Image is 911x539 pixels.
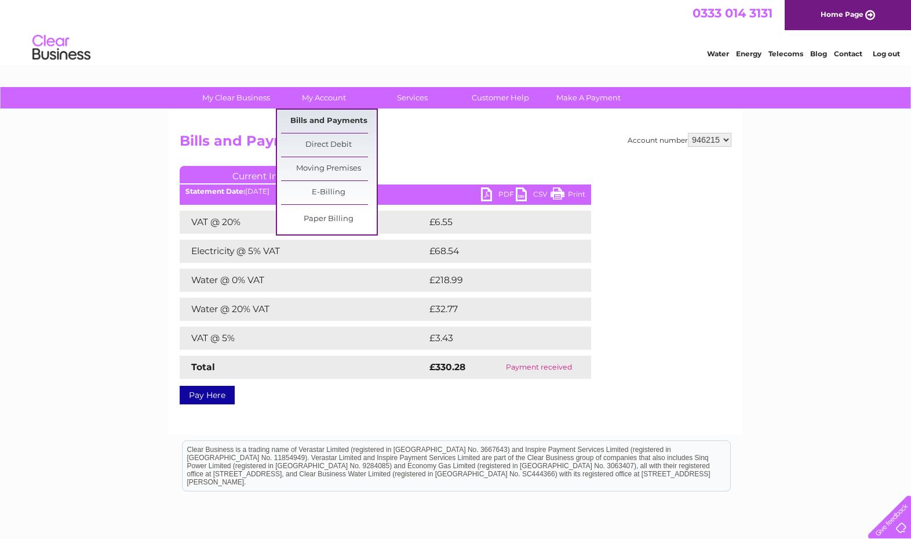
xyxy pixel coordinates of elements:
td: £6.55 [427,211,564,234]
a: Log out [873,49,900,58]
a: Print [551,187,585,204]
a: Water [707,49,729,58]
a: 0333 014 3131 [693,6,772,20]
a: Make A Payment [541,87,636,108]
img: logo.png [32,30,91,66]
td: Water @ 20% VAT [180,298,427,321]
a: My Clear Business [188,87,284,108]
a: E-Billing [281,181,377,204]
strong: Total [191,361,215,372]
td: VAT @ 20% [180,211,427,234]
td: Water @ 0% VAT [180,269,427,292]
div: Account number [628,133,731,147]
a: Current Invoice [180,166,354,183]
a: Pay Here [180,386,235,404]
td: VAT @ 5% [180,327,427,350]
div: Clear Business is a trading name of Verastar Limited (registered in [GEOGRAPHIC_DATA] No. 3667643... [183,6,730,56]
a: Direct Debit [281,133,377,157]
a: Contact [834,49,862,58]
td: £32.77 [427,298,567,321]
a: CSV [516,187,551,204]
a: Paper Billing [281,208,377,231]
a: PDF [481,187,516,204]
a: Services [365,87,460,108]
a: My Account [276,87,372,108]
h2: Bills and Payments [180,133,731,155]
td: Payment received [487,356,591,379]
b: Statement Date: [185,187,245,196]
a: Bills and Payments [281,110,377,133]
td: £218.99 [427,269,570,292]
a: Customer Help [453,87,548,108]
td: £68.54 [427,240,568,263]
td: Electricity @ 5% VAT [180,240,427,263]
a: Blog [810,49,827,58]
td: £3.43 [427,327,564,350]
strong: £330.28 [429,361,465,372]
a: Energy [736,49,761,58]
a: Moving Premises [281,157,377,180]
a: Telecoms [768,49,803,58]
div: [DATE] [180,187,591,196]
